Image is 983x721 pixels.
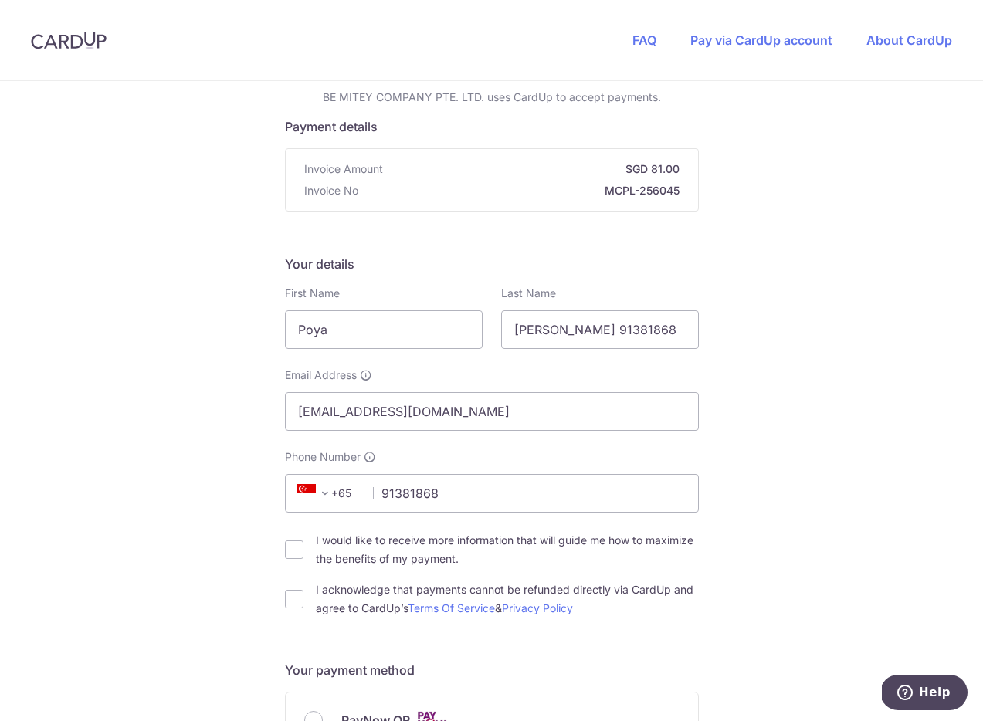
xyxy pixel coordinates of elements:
input: Email address [285,392,699,431]
strong: SGD 81.00 [389,161,680,177]
p: BE MITEY COMPANY PTE. LTD. uses CardUp to accept payments. [285,90,699,105]
label: I acknowledge that payments cannot be refunded directly via CardUp and agree to CardUp’s & [316,581,699,618]
a: Pay via CardUp account [690,32,832,48]
span: +65 [293,484,362,503]
label: Last Name [501,286,556,301]
img: CardUp [31,31,107,49]
input: Last name [501,310,699,349]
label: First Name [285,286,340,301]
h5: Payment details [285,117,699,136]
label: I would like to receive more information that will guide me how to maximize the benefits of my pa... [316,531,699,568]
iframe: Opens a widget where you can find more information [882,675,968,713]
span: Invoice No [304,183,358,198]
a: Terms Of Service [408,601,495,614]
a: Privacy Policy [502,601,573,614]
h5: Your details [285,255,699,273]
span: Email Address [285,367,357,383]
a: About CardUp [866,32,952,48]
input: First name [285,310,483,349]
span: Invoice Amount [304,161,383,177]
span: Phone Number [285,449,361,465]
h5: Your payment method [285,661,699,679]
strong: MCPL-256045 [364,183,680,198]
a: FAQ [632,32,656,48]
span: +65 [297,484,334,503]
